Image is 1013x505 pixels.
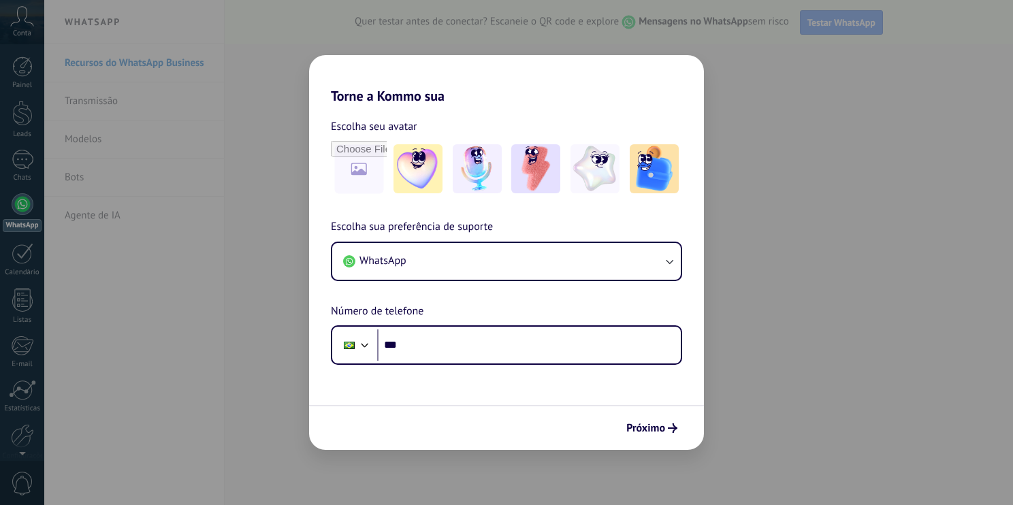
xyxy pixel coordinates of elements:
[331,118,417,135] span: Escolha seu avatar
[331,303,423,321] span: Número de telefone
[393,144,443,193] img: -1.jpeg
[332,243,681,280] button: WhatsApp
[630,144,679,193] img: -5.jpeg
[511,144,560,193] img: -3.jpeg
[331,218,493,236] span: Escolha sua preferência de suporte
[570,144,620,193] img: -4.jpeg
[453,144,502,193] img: -2.jpeg
[626,423,665,433] span: Próximo
[336,331,362,359] div: Brazil: + 55
[309,55,704,104] h2: Torne a Kommo sua
[620,417,684,440] button: Próximo
[359,254,406,267] span: WhatsApp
